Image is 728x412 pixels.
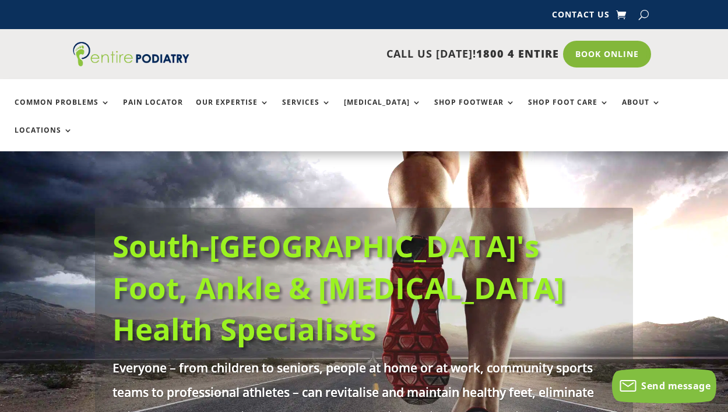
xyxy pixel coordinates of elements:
[196,98,269,123] a: Our Expertise
[123,98,183,123] a: Pain Locator
[528,98,609,123] a: Shop Foot Care
[15,126,73,151] a: Locations
[282,98,331,123] a: Services
[612,368,716,403] button: Send message
[344,98,421,123] a: [MEDICAL_DATA]
[73,57,189,69] a: Entire Podiatry
[563,41,651,68] a: Book Online
[15,98,110,123] a: Common Problems
[73,42,189,66] img: logo (1)
[641,379,711,392] span: Send message
[112,225,564,349] a: South-[GEOGRAPHIC_DATA]'s Foot, Ankle & [MEDICAL_DATA] Health Specialists
[203,47,560,62] p: CALL US [DATE]!
[434,98,515,123] a: Shop Footwear
[552,10,610,23] a: Contact Us
[622,98,661,123] a: About
[476,47,559,61] span: 1800 4 ENTIRE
